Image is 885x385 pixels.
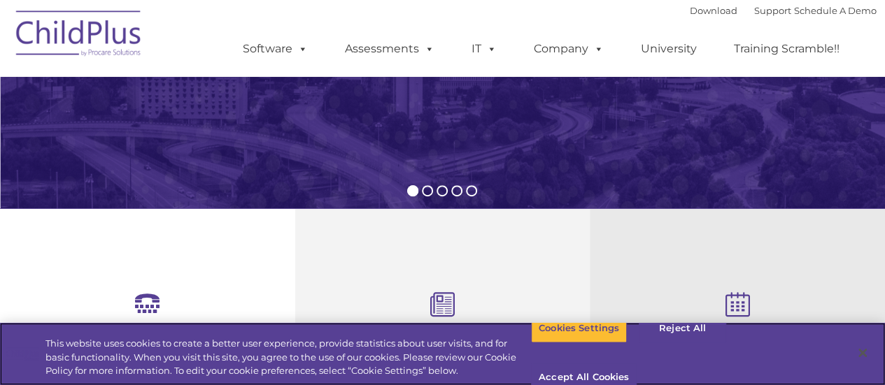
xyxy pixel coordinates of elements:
span: Phone number [194,150,254,160]
span: Last name [194,92,237,103]
button: Reject All [639,314,726,343]
font: | [690,5,877,16]
div: This website uses cookies to create a better user experience, provide statistics about user visit... [45,337,531,378]
a: Company [520,35,618,63]
button: Close [847,337,878,368]
a: Support [754,5,791,16]
a: Software [229,35,322,63]
button: Cookies Settings [531,314,627,343]
a: Assessments [331,35,448,63]
a: Training Scramble!! [720,35,854,63]
a: University [627,35,711,63]
a: Download [690,5,737,16]
a: IT [458,35,511,63]
img: ChildPlus by Procare Solutions [9,1,149,71]
a: Schedule A Demo [794,5,877,16]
